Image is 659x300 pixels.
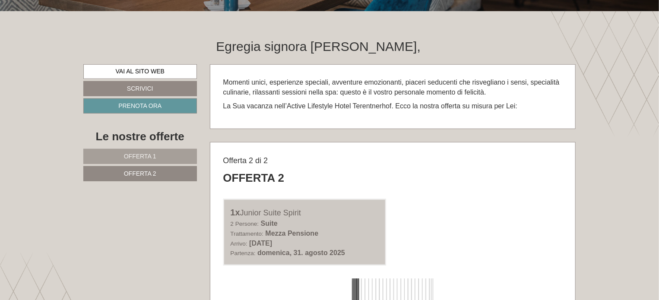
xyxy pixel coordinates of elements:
[261,220,278,227] b: Suite
[223,101,563,111] p: La Sua vacanza nell’Active Lifestyle Hotel Terentnerhof. Ecco la nostra offerta su misura per Lei:
[83,129,197,145] div: Le nostre offerte
[231,240,247,247] small: Arrivo:
[83,81,197,96] a: Scrivici
[231,206,379,219] div: Junior Suite Spirit
[124,170,156,177] span: Offerta 2
[266,230,319,237] b: Mezza Pensione
[249,240,272,247] b: [DATE]
[257,249,345,256] b: domenica, 31. agosto 2025
[124,153,156,160] span: Offerta 1
[231,221,259,227] small: 2 Persone:
[231,250,256,256] small: Partenza:
[231,231,264,237] small: Trattamento:
[223,78,563,98] p: Momenti unici, esperienze speciali, avventure emozionanti, piaceri seducenti che risvegliano i se...
[223,156,268,165] span: Offerta 2 di 2
[231,208,240,217] b: 1x
[83,64,197,79] a: Vai al sito web
[216,39,421,54] h1: Egregia signora [PERSON_NAME],
[83,98,197,114] a: Prenota ora
[223,170,285,186] div: Offerta 2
